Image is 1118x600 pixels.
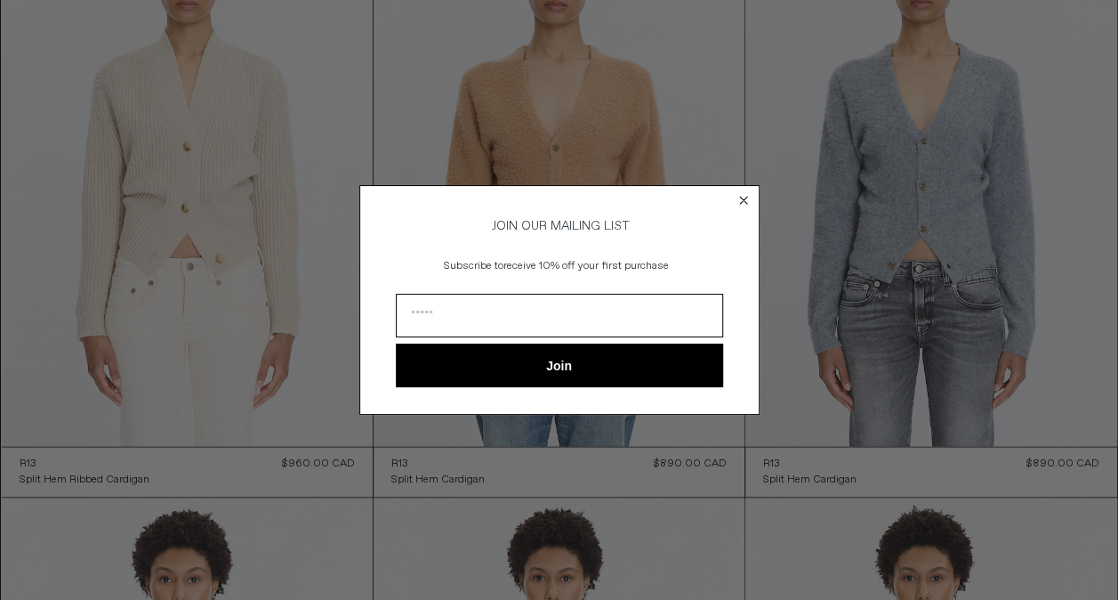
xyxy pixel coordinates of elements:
span: receive 10% off your first purchase [503,259,669,273]
button: Close dialog [735,191,752,209]
input: Email [396,294,723,337]
span: JOIN OUR MAILING LIST [489,218,630,234]
span: Subscribe to [444,259,503,273]
button: Join [396,344,723,387]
